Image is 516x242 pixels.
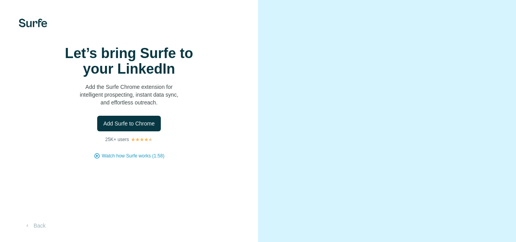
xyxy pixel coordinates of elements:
button: Add Surfe to Chrome [97,116,161,131]
img: Rating Stars [131,137,153,142]
h1: Let’s bring Surfe to your LinkedIn [51,46,207,77]
p: 25K+ users [105,136,129,143]
button: Back [19,219,51,233]
p: Add the Surfe Chrome extension for intelligent prospecting, instant data sync, and effortless out... [51,83,207,106]
span: Add Surfe to Chrome [103,120,155,127]
img: Surfe's logo [19,19,47,27]
button: Watch how Surfe works (1:58) [102,152,164,159]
